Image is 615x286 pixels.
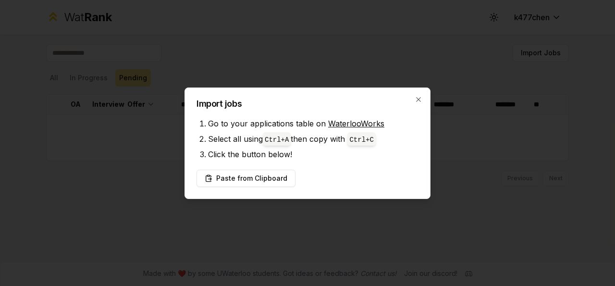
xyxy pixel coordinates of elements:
[265,136,289,144] code: Ctrl+ A
[349,136,373,144] code: Ctrl+ C
[208,147,418,162] li: Click the button below!
[328,119,384,128] a: WaterlooWorks
[208,131,418,147] li: Select all using then copy with
[197,99,418,108] h2: Import jobs
[197,170,295,187] button: Paste from Clipboard
[208,116,418,131] li: Go to your applications table on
